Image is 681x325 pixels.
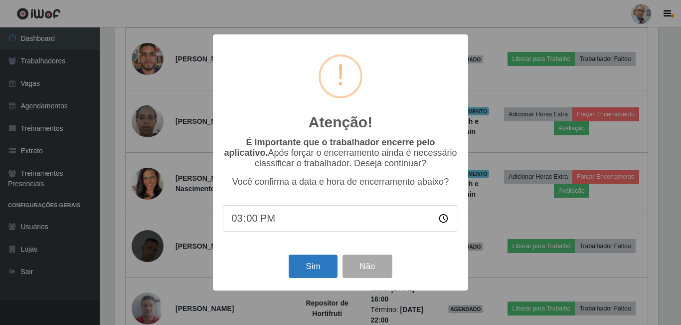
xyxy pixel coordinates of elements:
[309,113,372,131] h2: Atenção!
[224,137,435,158] b: É importante que o trabalhador encerre pelo aplicativo.
[342,255,392,278] button: Não
[289,255,337,278] button: Sim
[223,177,458,187] p: Você confirma a data e hora de encerramento abaixo?
[223,137,458,169] p: Após forçar o encerramento ainda é necessário classificar o trabalhador. Deseja continuar?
